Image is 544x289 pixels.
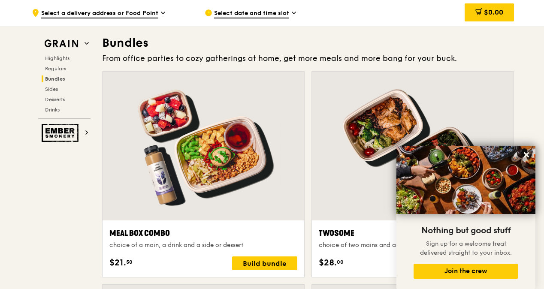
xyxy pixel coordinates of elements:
[45,55,70,61] span: Highlights
[484,8,503,16] span: $0.00
[102,35,514,51] h3: Bundles
[214,9,289,18] span: Select date and time slot
[42,124,81,142] img: Ember Smokery web logo
[414,264,518,279] button: Join the crew
[319,241,507,250] div: choice of two mains and an option of drinks, desserts and sides
[126,259,133,265] span: 50
[42,36,81,51] img: Grain web logo
[421,226,511,236] span: Nothing but good stuff
[102,52,514,64] div: From office parties to cozy gatherings at home, get more meals and more bang for your buck.
[337,259,344,265] span: 00
[232,256,297,270] div: Build bundle
[319,227,507,239] div: Twosome
[45,86,58,92] span: Sides
[109,256,126,269] span: $21.
[45,76,65,82] span: Bundles
[109,241,297,250] div: choice of a main, a drink and a side or dessert
[109,227,297,239] div: Meal Box Combo
[396,146,535,214] img: DSC07876-Edit02-Large.jpeg
[41,9,158,18] span: Select a delivery address or Food Point
[520,148,533,162] button: Close
[420,240,512,256] span: Sign up for a welcome treat delivered straight to your inbox.
[45,107,60,113] span: Drinks
[45,66,66,72] span: Regulars
[45,96,65,102] span: Desserts
[319,256,337,269] span: $28.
